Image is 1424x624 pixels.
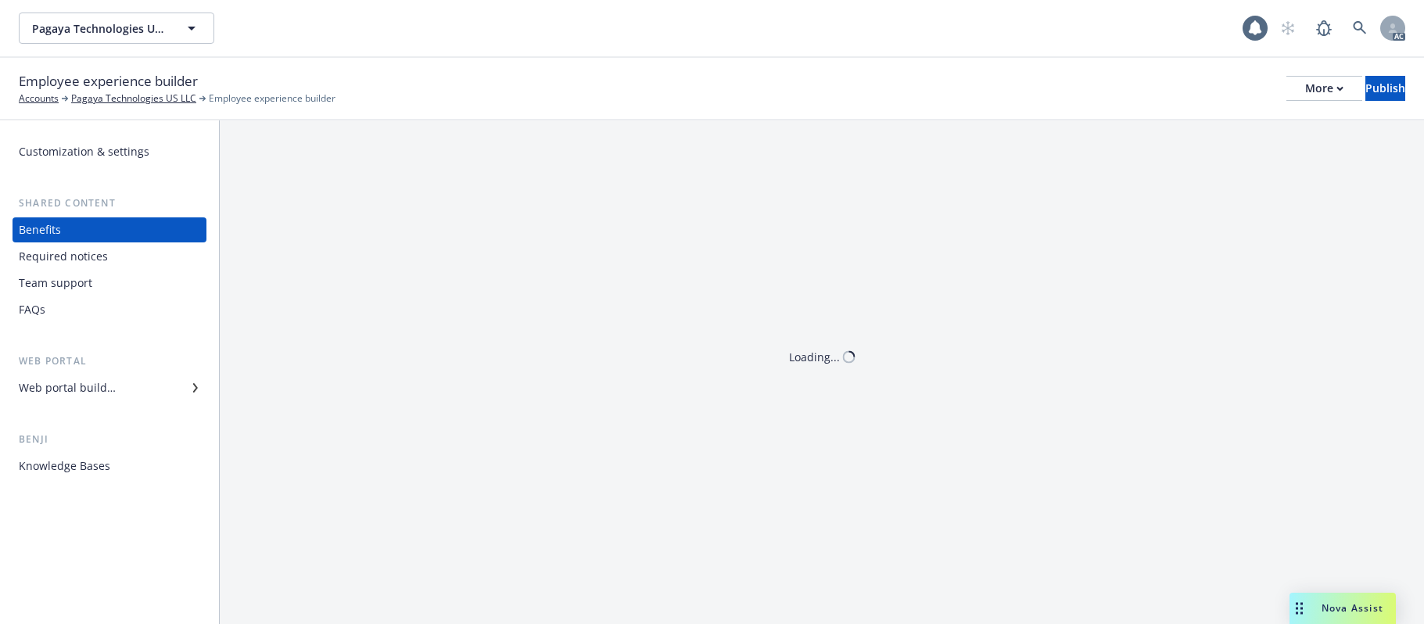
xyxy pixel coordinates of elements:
[13,297,206,322] a: FAQs
[1289,593,1396,624] button: Nova Assist
[1286,76,1362,101] button: More
[1305,77,1343,100] div: More
[71,91,196,106] a: Pagaya Technologies US LLC
[19,217,61,242] div: Benefits
[19,454,110,479] div: Knowledge Bases
[13,139,206,164] a: Customization & settings
[19,271,92,296] div: Team support
[19,139,149,164] div: Customization & settings
[1365,76,1405,101] button: Publish
[32,20,167,37] span: Pagaya Technologies US LLC
[1289,593,1309,624] div: Drag to move
[13,375,206,400] a: Web portal builder
[13,271,206,296] a: Team support
[13,454,206,479] a: Knowledge Bases
[19,297,45,322] div: FAQs
[13,432,206,447] div: Benji
[19,375,116,400] div: Web portal builder
[13,353,206,369] div: Web portal
[13,195,206,211] div: Shared content
[13,244,206,269] a: Required notices
[19,244,108,269] div: Required notices
[789,349,840,365] div: Loading...
[19,13,214,44] button: Pagaya Technologies US LLC
[1308,13,1340,44] a: Report a Bug
[1272,13,1304,44] a: Start snowing
[1344,13,1376,44] a: Search
[13,217,206,242] a: Benefits
[19,91,59,106] a: Accounts
[1365,77,1405,100] div: Publish
[1322,601,1383,615] span: Nova Assist
[209,91,335,106] span: Employee experience builder
[19,71,198,91] span: Employee experience builder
